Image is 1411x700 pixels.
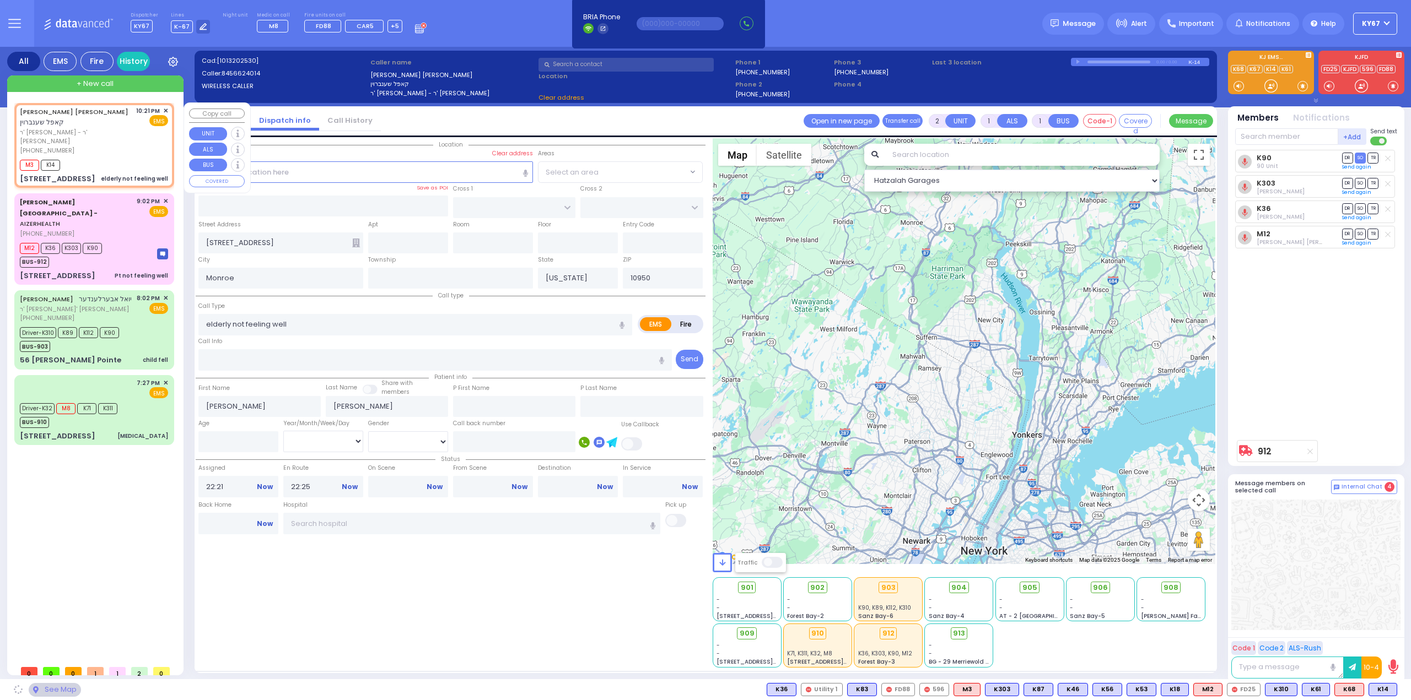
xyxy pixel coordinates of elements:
a: 596 [1360,65,1376,73]
button: Transfer call [882,114,923,128]
img: red-radio-icon.svg [1232,687,1237,692]
div: K46 [1058,683,1088,696]
span: ✕ [163,106,168,116]
div: BLS [1265,683,1297,696]
div: [STREET_ADDRESS] [20,270,95,281]
a: Send again [1342,189,1371,196]
label: KJFD [1318,55,1404,62]
img: Google [715,550,752,564]
button: Covered [1119,114,1152,128]
div: BLS [1127,683,1156,696]
span: BG - 29 Merriewold S. [929,658,990,666]
span: EMS [149,115,168,126]
span: Driver-K310 [20,327,56,338]
button: BUS [1048,114,1079,128]
div: BLS [1161,683,1189,696]
span: [PERSON_NAME] Farm [1141,612,1206,620]
span: K14 [41,160,60,171]
label: Location [538,72,731,81]
span: + New call [77,78,114,89]
a: FD88 [1377,65,1396,73]
span: K311 [98,403,117,414]
div: K-14 [1188,58,1209,66]
span: - [1070,595,1073,604]
label: Night unit [223,12,247,19]
button: UNIT [945,114,976,128]
div: [STREET_ADDRESS] [20,173,95,185]
span: 4 [1385,482,1394,492]
div: BLS [1369,683,1397,696]
div: [STREET_ADDRESS] [20,431,95,442]
label: Dispatcher [131,12,158,19]
span: Call type [433,291,469,300]
img: Logo [44,17,117,30]
span: 904 [951,582,967,593]
span: K89 [58,327,77,338]
span: 0 [21,667,37,675]
span: 902 [810,582,825,593]
span: Sanz Bay-5 [1070,612,1105,620]
label: Call Info [198,337,222,346]
a: Now [257,519,273,529]
span: K36 [41,243,60,254]
label: [PHONE_NUMBER] [735,68,790,76]
a: K14 [1264,65,1278,73]
a: FD25 [1321,65,1340,73]
span: - [929,595,932,604]
span: K71, K311, K32, M8 [787,649,832,658]
span: M8 [56,403,76,414]
label: In Service [623,464,703,473]
span: - [999,604,1003,612]
span: Send text [1370,127,1397,135]
span: - [1141,604,1144,612]
span: 8:02 PM [137,294,160,302]
span: - [1070,604,1073,612]
span: EMS [149,206,168,217]
img: red-radio-icon.svg [924,687,930,692]
label: Medic on call [257,12,292,19]
div: K83 [847,683,877,696]
label: Cross 2 [580,185,602,193]
span: 913 [953,628,965,639]
small: Share with [381,379,413,387]
a: M12 [1257,230,1270,238]
a: [PERSON_NAME] [PERSON_NAME] [20,107,128,116]
span: SO [1355,229,1366,239]
span: EMS [149,303,168,314]
div: BLS [847,683,877,696]
span: 1 [109,667,126,675]
a: K36 [1257,204,1271,213]
span: - [717,649,720,658]
button: +Add [1338,128,1367,145]
span: - [787,595,790,604]
span: Location [433,140,468,149]
span: 0 [43,667,60,675]
span: Phone 3 [834,58,929,67]
input: Search hospital [283,513,661,534]
span: M8 [269,21,278,30]
div: BLS [985,683,1019,696]
label: EMS [640,317,672,331]
label: Call back number [453,419,505,428]
label: En Route [283,464,363,473]
button: Notifications [1293,112,1350,124]
div: BLS [767,683,796,696]
span: 908 [1164,582,1178,593]
label: First Name [198,384,230,393]
span: Phone 1 [735,58,830,67]
label: קאפל שענברוין [370,79,535,89]
label: Gender [368,419,389,428]
span: 7:27 PM [137,379,160,387]
label: On Scene [368,464,448,473]
span: Phone 2 [735,80,830,89]
label: Destination [538,464,618,473]
button: Drag Pegman onto the map to open Street View [1188,529,1210,551]
label: Caller name [370,58,535,67]
span: [PHONE_NUMBER] [20,229,74,238]
label: Clear address [492,149,533,158]
span: - [1141,595,1144,604]
input: Search location here [198,161,534,182]
div: BLS [1092,683,1122,696]
button: Toggle fullscreen view [1188,144,1210,166]
a: AIZERHEALTH [20,198,98,228]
